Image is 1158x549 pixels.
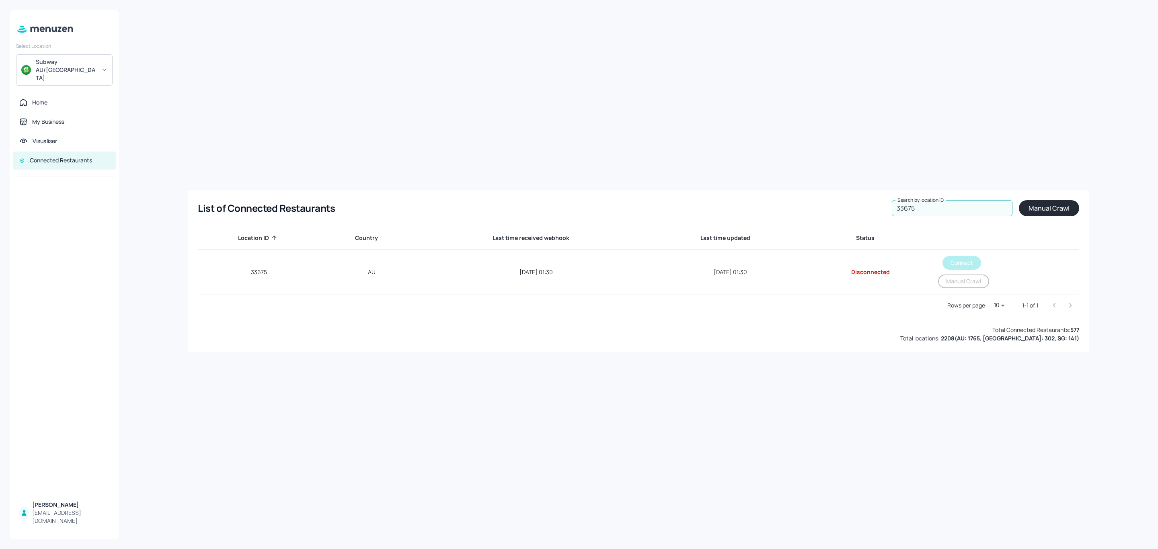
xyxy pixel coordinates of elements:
p: Rows per page: [947,301,987,309]
td: 33675 [198,250,320,295]
div: List of Connected Restaurants [198,202,335,215]
td: [DATE] 01:30 [649,250,813,295]
div: Home [32,98,47,107]
b: 2208 ( AU: 1765, [GEOGRAPHIC_DATA]: 302, SG: 141 ) [941,334,1079,342]
span: Location ID [238,233,279,243]
div: Subway AU/[GEOGRAPHIC_DATA] [36,58,96,82]
span: Last time updated [700,233,761,243]
td: [DATE] 01:30 [424,250,649,295]
button: Connect [942,256,981,270]
div: Select Location [16,43,113,49]
div: Total Connected Restaurants: [992,326,1079,334]
td: AU [320,250,423,295]
b: 577 [1070,326,1079,334]
span: Status [856,233,885,243]
div: Disconnected [819,268,922,276]
div: Total locations: [900,334,1079,342]
span: Last time received webhook [493,233,580,243]
p: 1-1 of 1 [1022,301,1038,309]
img: avatar [21,65,31,75]
div: Visualiser [33,137,57,145]
div: [EMAIL_ADDRESS][DOMAIN_NAME] [32,509,109,525]
label: Search by location ID [897,197,944,203]
div: [PERSON_NAME] [32,501,109,509]
div: My Business [32,118,64,126]
button: Manual Crawl [938,274,989,288]
button: Manual Crawl [1019,200,1079,216]
span: Country [355,233,388,243]
div: Connected Restaurants [30,156,92,164]
div: 10 [990,299,1009,311]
